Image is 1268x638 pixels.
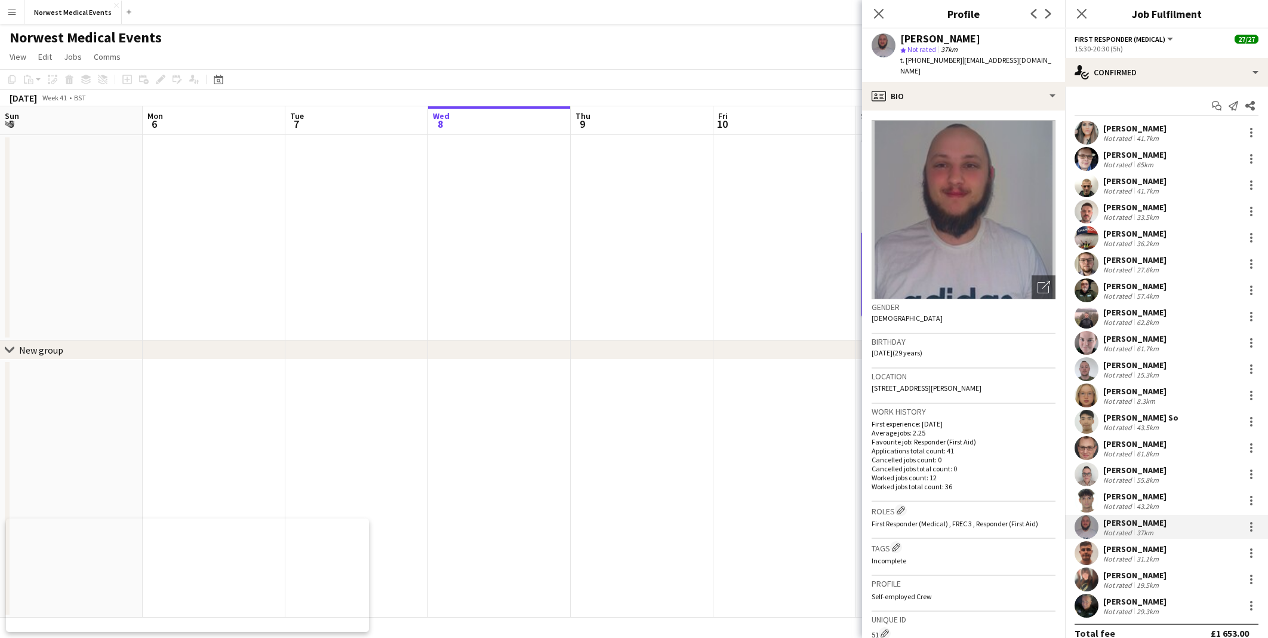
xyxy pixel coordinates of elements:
span: First Responder (Medical) , FREC 3 , Responder (First Aid) [872,519,1038,528]
p: Average jobs: 2.25 [872,428,1055,437]
div: Not rated [1103,476,1134,484]
span: Jobs [64,51,82,62]
h3: Gender [872,302,1055,312]
span: Fri [718,111,728,121]
div: [PERSON_NAME] [1103,491,1167,502]
div: 43.2km [1134,502,1161,511]
span: Sat [861,111,874,121]
div: 15.3km [1134,370,1161,379]
span: 9 [574,117,590,131]
span: 8 [431,117,450,131]
span: 37km [938,45,960,54]
span: Wed [433,111,450,121]
p: Cancelled jobs count: 0 [872,455,1055,464]
span: Week 41 [39,93,69,102]
div: [PERSON_NAME] [1103,544,1167,554]
img: Crew avatar or photo [872,120,1055,299]
p: First experience: [DATE] [872,419,1055,428]
div: Not rated [1103,292,1134,300]
div: Not rated [1103,160,1134,169]
span: 27/27 [1235,35,1258,44]
div: Not rated [1103,265,1134,274]
div: [PERSON_NAME] [1103,438,1167,449]
div: [PERSON_NAME] [1103,333,1167,344]
div: Not rated [1103,397,1134,406]
span: [DATE] (29 years) [872,348,922,357]
a: Comms [89,49,125,65]
div: 31.1km [1134,554,1161,563]
div: New group [19,344,63,356]
p: Cancelled jobs total count: 0 [872,464,1055,473]
div: Bio [862,82,1065,111]
p: Worked jobs count: 12 [872,473,1055,482]
div: Not rated [1103,449,1134,458]
span: 5 [3,117,19,131]
div: [PERSON_NAME] [1103,517,1167,528]
span: [DEMOGRAPHIC_DATA] [872,314,943,323]
h3: Birthday [872,336,1055,347]
button: First Responder (Medical) [1075,35,1175,44]
div: 41.7km [1134,134,1161,143]
span: Edit [38,51,52,62]
h3: Profile [872,578,1055,589]
div: 15:30-20:30 (5h) [1075,44,1258,53]
a: View [5,49,31,65]
div: [PERSON_NAME] [1103,307,1167,318]
p: Self-employed Crew [872,592,1055,601]
div: Not rated [1103,186,1134,195]
h3: Location [872,371,1055,382]
div: Not rated [1103,134,1134,143]
div: [PERSON_NAME] [1103,228,1167,239]
span: Not rated [907,45,936,54]
iframe: Popup CTA [6,519,369,632]
span: View [10,51,26,62]
div: Not rated [1103,318,1134,327]
div: [PERSON_NAME] [1103,149,1167,160]
div: [PERSON_NAME] [1103,386,1167,397]
div: [PERSON_NAME] [900,33,980,44]
span: 11 [859,117,874,131]
button: Norwest Medical Events [24,1,122,24]
div: 55.8km [1134,476,1161,484]
div: Not rated [1103,344,1134,353]
div: [PERSON_NAME] [1103,202,1167,213]
div: Not rated [1103,239,1134,248]
div: [PERSON_NAME] [1103,465,1167,476]
app-card-role: First Responder (Medical)19/1915:30-20:30 (5h)[PERSON_NAME][PERSON_NAME][PERSON_NAME][PERSON_NAME] [861,233,995,588]
div: 36.2km [1134,239,1161,248]
div: 41.7km [1134,186,1161,195]
div: [PERSON_NAME] [1103,176,1167,186]
div: 43.5km [1134,423,1161,432]
div: BST [74,93,86,102]
div: 19.5km [1134,581,1161,590]
app-job-card: 15:30-20:30 (5h)27/27Rugby League Grand Final - [GEOGRAPHIC_DATA] [GEOGRAPHIC_DATA]4 RolesNurse1/... [861,140,995,317]
span: Thu [575,111,590,121]
div: 29.3km [1134,607,1161,616]
div: [PERSON_NAME] [1103,596,1167,607]
h3: Tags [872,541,1055,554]
div: Open photos pop-in [1032,275,1055,299]
div: Not rated [1103,213,1134,222]
div: Not rated [1103,581,1134,590]
h1: Norwest Medical Events [10,29,162,47]
span: Mon [147,111,163,121]
h3: Profile [862,6,1065,22]
span: 10 [716,117,728,131]
div: [PERSON_NAME] [1103,254,1167,265]
div: 61.8km [1134,449,1161,458]
app-card-role: Nurse1/115:30-16:00 (30m)[PERSON_NAME] [861,192,995,233]
div: 62.8km [1134,318,1161,327]
div: [PERSON_NAME] [1103,123,1167,134]
div: Not rated [1103,607,1134,616]
div: Not rated [1103,370,1134,379]
div: 8.3km [1134,397,1158,406]
span: t. [PHONE_NUMBER] [900,56,962,65]
div: [PERSON_NAME] [1103,360,1167,370]
div: 57.4km [1134,292,1161,300]
div: 65km [1134,160,1156,169]
p: Incomplete [872,556,1055,565]
span: Comms [94,51,121,62]
span: Sun [5,111,19,121]
a: Jobs [59,49,87,65]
